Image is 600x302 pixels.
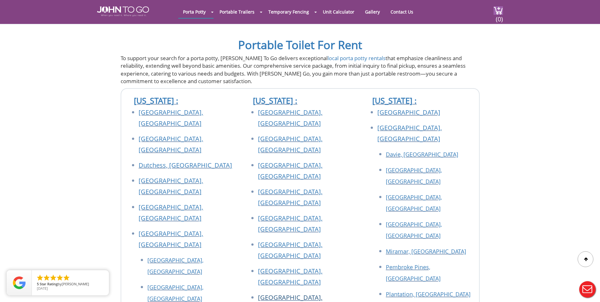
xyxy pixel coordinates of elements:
a: Gallery [360,6,385,18]
a: [GEOGRAPHIC_DATA], [GEOGRAPHIC_DATA] [258,214,323,233]
a: Portable Toilet For Rent [238,37,362,53]
a: [GEOGRAPHIC_DATA], [GEOGRAPHIC_DATA] [386,166,442,185]
a: [US_STATE] : [253,95,297,106]
a: Miramar, [GEOGRAPHIC_DATA] [386,248,466,255]
img: JOHN to go [97,6,149,16]
li:  [63,274,70,282]
a: Contact Us [386,6,418,18]
a: Dutchess, [GEOGRAPHIC_DATA] [139,161,232,169]
span: [PERSON_NAME] [62,282,89,286]
a: [GEOGRAPHIC_DATA], [GEOGRAPHIC_DATA] [258,134,323,154]
a: [GEOGRAPHIC_DATA], [GEOGRAPHIC_DATA] [139,134,203,154]
a: [GEOGRAPHIC_DATA], [GEOGRAPHIC_DATA] [139,203,203,222]
a: [GEOGRAPHIC_DATA], [GEOGRAPHIC_DATA] [258,240,323,260]
img: cart a [494,6,503,15]
a: [GEOGRAPHIC_DATA], [GEOGRAPHIC_DATA] [386,220,442,239]
a: Davie, [GEOGRAPHIC_DATA] [386,151,458,158]
span: Star Rating [40,282,58,286]
span: (0) [495,10,503,23]
li:  [36,274,44,282]
li:  [56,274,64,282]
button: Live Chat [575,277,600,302]
li:  [43,274,50,282]
span: [DATE] [37,286,48,291]
a: local porta potty rentals [328,54,386,62]
a: [GEOGRAPHIC_DATA], [GEOGRAPHIC_DATA] [147,256,203,275]
span: 5 [37,282,39,286]
a: [GEOGRAPHIC_DATA], [GEOGRAPHIC_DATA] [139,176,203,196]
a: [GEOGRAPHIC_DATA], [GEOGRAPHIC_DATA] [258,267,323,286]
span: by [37,282,104,287]
a: [US_STATE] : [372,95,417,106]
a: [GEOGRAPHIC_DATA], [GEOGRAPHIC_DATA] [258,161,323,180]
a: Porta Potty [178,6,210,18]
a: [GEOGRAPHIC_DATA], [GEOGRAPHIC_DATA] [139,108,203,128]
a: [GEOGRAPHIC_DATA], [GEOGRAPHIC_DATA] [377,123,442,143]
a: Portable Trailers [215,6,259,18]
a: [GEOGRAPHIC_DATA], [GEOGRAPHIC_DATA] [258,108,323,128]
img: Review Rating [13,276,26,289]
a: [GEOGRAPHIC_DATA], [GEOGRAPHIC_DATA] [139,229,203,249]
a: Unit Calculator [318,6,359,18]
a: [GEOGRAPHIC_DATA] [377,108,440,117]
a: [GEOGRAPHIC_DATA], [GEOGRAPHIC_DATA] [258,187,323,207]
a: Plantation, [GEOGRAPHIC_DATA] [386,290,471,298]
a: Pembroke Pines, [GEOGRAPHIC_DATA] [386,263,441,282]
a: Temporary Fencing [264,6,314,18]
p: To support your search for a porta potty, [PERSON_NAME] To Go delivers exceptional that emphasize... [121,54,480,85]
a: [US_STATE] : [134,95,178,106]
a: [GEOGRAPHIC_DATA], [GEOGRAPHIC_DATA] [386,193,442,212]
li:  [49,274,57,282]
